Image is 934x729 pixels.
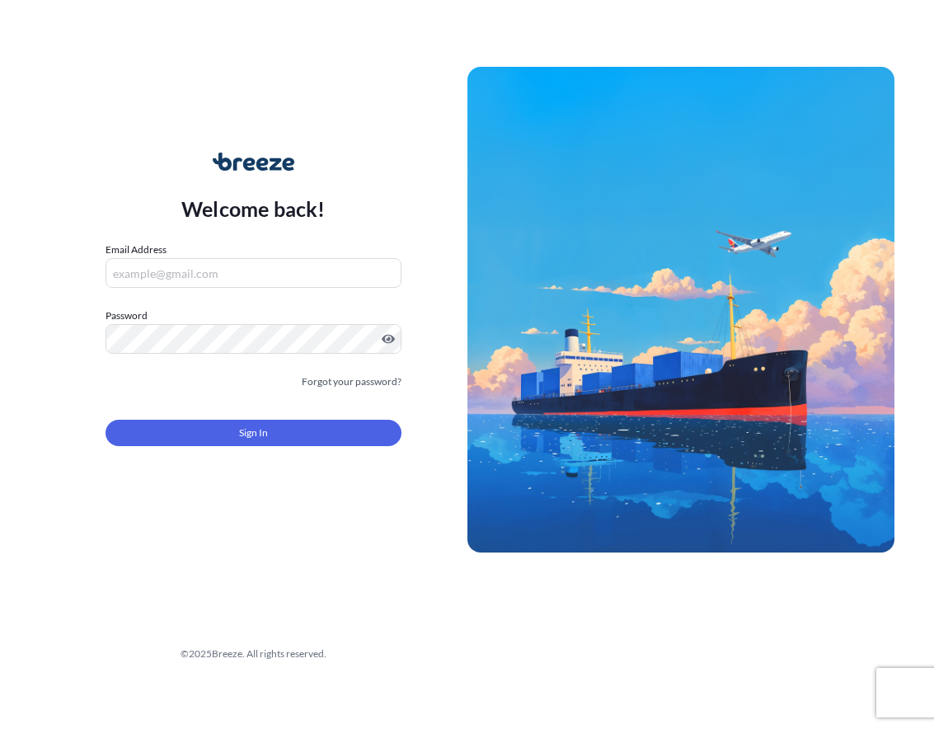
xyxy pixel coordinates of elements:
[382,332,395,346] button: Show password
[239,425,268,441] span: Sign In
[106,420,401,446] button: Sign In
[106,258,401,288] input: example@gmail.com
[302,374,401,390] a: Forgot your password?
[106,242,167,258] label: Email Address
[106,308,401,324] label: Password
[467,67,895,553] img: Ship illustration
[181,195,326,222] p: Welcome back!
[40,646,467,662] div: © 2025 Breeze. All rights reserved.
